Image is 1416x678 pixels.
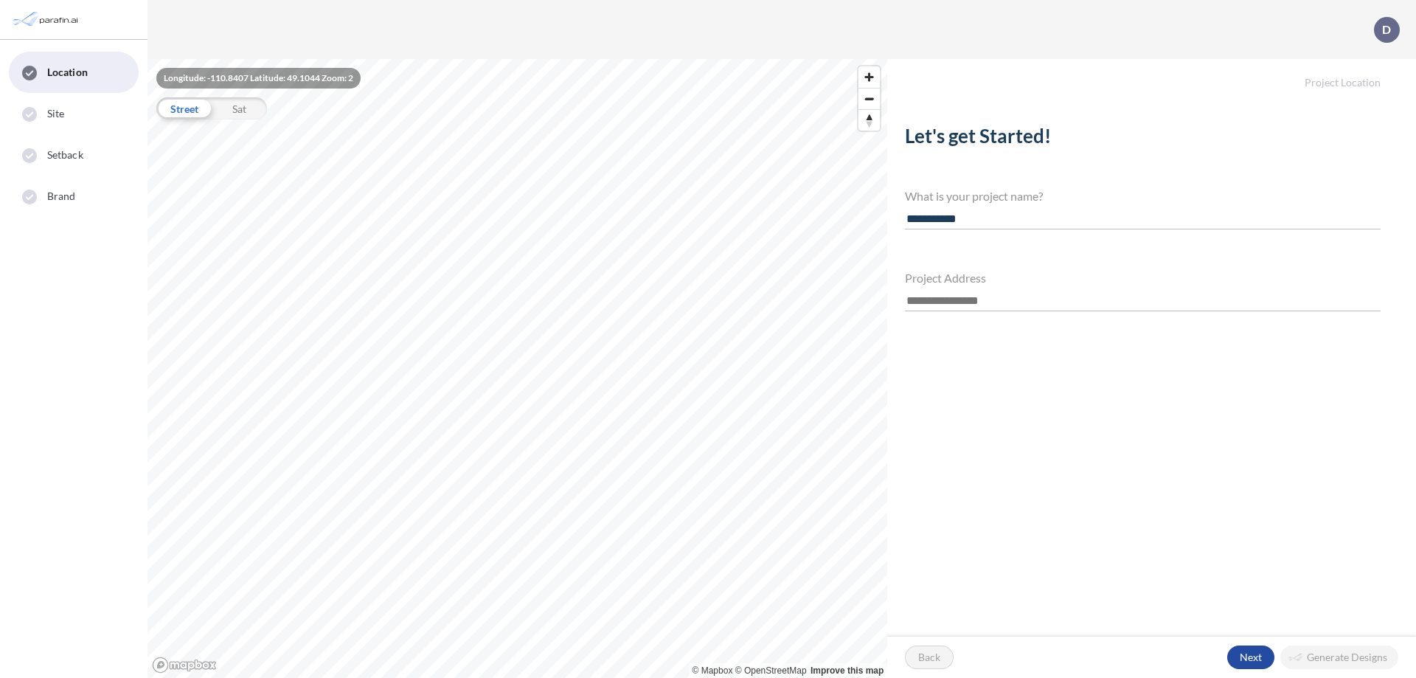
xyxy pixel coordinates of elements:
[147,59,887,678] canvas: Map
[11,6,83,33] img: Parafin
[152,657,217,674] a: Mapbox homepage
[905,271,1381,285] h4: Project Address
[887,59,1416,89] h5: Project Location
[811,665,884,676] a: Improve this map
[858,110,880,131] span: Reset bearing to north
[905,125,1381,153] h2: Let's get Started!
[693,665,733,676] a: Mapbox
[1382,23,1391,36] p: D
[47,65,88,80] span: Location
[858,109,880,131] button: Reset bearing to north
[47,189,76,204] span: Brand
[156,68,361,89] div: Longitude: -110.8407 Latitude: 49.1044 Zoom: 2
[212,97,267,120] div: Sat
[47,148,83,162] span: Setback
[156,97,212,120] div: Street
[47,106,64,121] span: Site
[858,89,880,109] span: Zoom out
[905,189,1381,203] h4: What is your project name?
[735,665,807,676] a: OpenStreetMap
[1240,650,1262,665] p: Next
[858,88,880,109] button: Zoom out
[1227,646,1274,669] button: Next
[858,66,880,88] button: Zoom in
